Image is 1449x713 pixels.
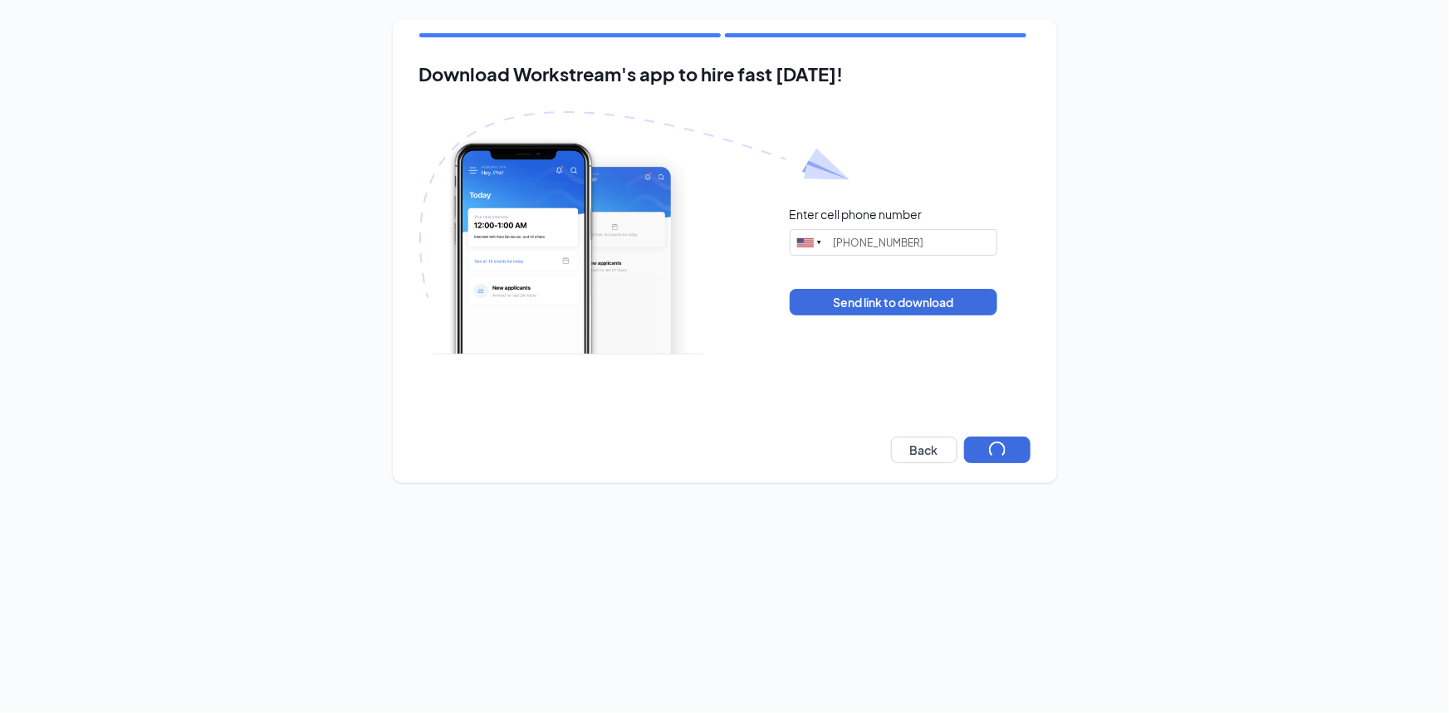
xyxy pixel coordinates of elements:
div: United States: +1 [791,230,829,255]
h2: Download Workstream's app to hire fast [DATE]! [419,64,1030,85]
img: Download Workstream's app with paper plane [419,111,849,354]
button: Send link to download [790,289,997,315]
div: Enter cell phone number [790,206,923,222]
button: Back [891,437,957,463]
